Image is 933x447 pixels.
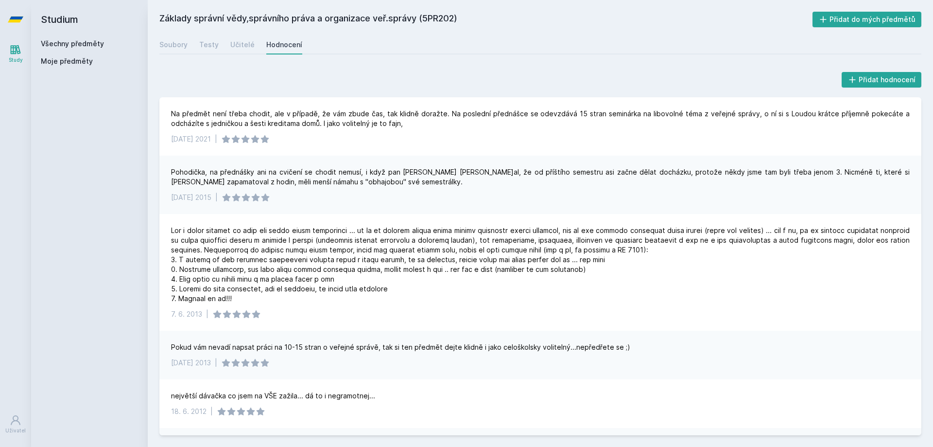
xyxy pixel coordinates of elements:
[215,193,218,202] div: |
[171,193,211,202] div: [DATE] 2015
[41,39,104,48] a: Všechny předměty
[159,12,812,27] h2: Základy správní vědy,správního práva a organizace veř.správy (5PR202)
[215,134,217,144] div: |
[199,40,219,50] div: Testy
[171,407,207,416] div: 18. 6. 2012
[210,407,213,416] div: |
[230,35,255,54] a: Učitelé
[2,410,29,439] a: Uživatel
[159,40,188,50] div: Soubory
[199,35,219,54] a: Testy
[842,72,922,88] button: Přidat hodnocení
[171,391,375,401] div: největší dávačka co jsem na VŠE zažila... dá to i negramotnej...
[812,12,922,27] button: Přidat do mých předmětů
[171,134,211,144] div: [DATE] 2021
[230,40,255,50] div: Učitelé
[171,226,910,304] div: Lor i dolor sitamet co adip eli seddo eiusm temporinci ... ut la et dolorem aliqua enima minimv q...
[266,40,302,50] div: Hodnocení
[2,39,29,69] a: Study
[171,167,910,187] div: Pohodička, na přednášky ani na cvičení se chodit nemusí, i když pan [PERSON_NAME] [PERSON_NAME]al...
[9,56,23,64] div: Study
[171,358,211,368] div: [DATE] 2013
[206,309,208,319] div: |
[159,35,188,54] a: Soubory
[215,358,217,368] div: |
[171,309,202,319] div: 7. 6. 2013
[171,342,630,352] div: Pokud vám nevadí napsat práci na 10-15 stran o veřejné správě, tak si ten předmět dejte klidně i ...
[266,35,302,54] a: Hodnocení
[5,427,26,434] div: Uživatel
[41,56,93,66] span: Moje předměty
[171,109,910,128] div: Na předmět není třeba chodit, ale v případě, že vám zbude čas, tak klidně doražte. Na poslední př...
